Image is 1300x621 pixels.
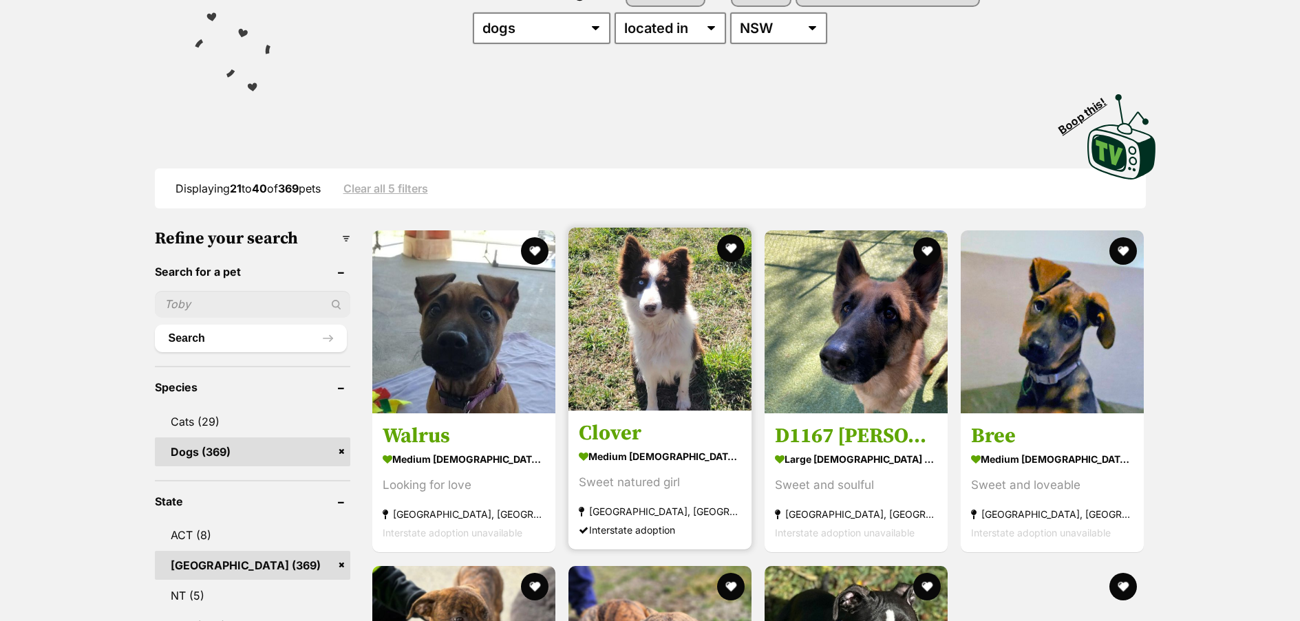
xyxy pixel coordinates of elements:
span: Boop this! [1056,87,1119,136]
a: ACT (8) [155,521,351,549]
strong: [GEOGRAPHIC_DATA], [GEOGRAPHIC_DATA] [383,505,545,524]
a: Cats (29) [155,407,351,436]
img: PetRescue TV logo [1087,94,1156,179]
strong: medium [DEMOGRAPHIC_DATA] Dog [579,447,741,467]
span: Interstate adoption unavailable [971,527,1111,539]
button: favourite [717,235,745,262]
a: Bree medium [DEMOGRAPHIC_DATA] Dog Sweet and loveable [GEOGRAPHIC_DATA], [GEOGRAPHIC_DATA] Inters... [961,413,1144,553]
div: Looking for love [383,477,545,495]
strong: large [DEMOGRAPHIC_DATA] Dog [775,450,937,470]
header: State [155,495,351,508]
button: favourite [913,573,941,600]
a: Boop this! [1087,82,1156,182]
h3: Walrus [383,424,545,450]
h3: Bree [971,424,1133,450]
button: favourite [521,573,548,600]
button: favourite [1110,237,1138,265]
strong: 40 [252,182,267,195]
strong: 21 [230,182,242,195]
button: favourite [521,237,548,265]
img: D1167 Zara - German Shepherd Dog [765,230,948,413]
header: Species [155,381,351,393]
a: Walrus medium [DEMOGRAPHIC_DATA] Dog Looking for love [GEOGRAPHIC_DATA], [GEOGRAPHIC_DATA] Inters... [372,413,555,553]
strong: [GEOGRAPHIC_DATA], [GEOGRAPHIC_DATA] [971,505,1133,524]
button: Search [155,325,348,352]
span: Interstate adoption unavailable [775,527,915,539]
img: Bree - Australian Kelpie Dog [961,230,1144,413]
h3: Refine your search [155,229,351,248]
a: Dogs (369) [155,437,351,466]
img: Walrus - American Staffordshire Terrier Dog [372,230,555,413]
a: D1167 [PERSON_NAME] large [DEMOGRAPHIC_DATA] Dog Sweet and soulful [GEOGRAPHIC_DATA], [GEOGRAPHIC... [765,413,948,553]
strong: [GEOGRAPHIC_DATA], [GEOGRAPHIC_DATA] [775,505,937,524]
div: Sweet and soulful [775,477,937,495]
h3: D1167 [PERSON_NAME] [775,424,937,450]
input: Toby [155,291,351,317]
a: NT (5) [155,581,351,610]
img: Clover - Border Collie Dog [568,228,752,411]
strong: medium [DEMOGRAPHIC_DATA] Dog [383,450,545,470]
strong: [GEOGRAPHIC_DATA], [GEOGRAPHIC_DATA] [579,503,741,521]
span: Displaying to of pets [175,182,321,195]
strong: medium [DEMOGRAPHIC_DATA] Dog [971,450,1133,470]
a: Clear all 5 filters [343,182,428,195]
button: favourite [1110,573,1138,600]
header: Search for a pet [155,265,351,278]
a: [GEOGRAPHIC_DATA] (369) [155,551,351,580]
span: Interstate adoption unavailable [383,527,522,539]
div: Interstate adoption [579,521,741,540]
strong: 369 [278,182,299,195]
a: Clover medium [DEMOGRAPHIC_DATA] Dog Sweet natured girl [GEOGRAPHIC_DATA], [GEOGRAPHIC_DATA] Inte... [568,411,752,550]
h3: Clover [579,421,741,447]
div: Sweet natured girl [579,474,741,492]
div: Sweet and loveable [971,477,1133,495]
button: favourite [913,237,941,265]
button: favourite [717,573,745,600]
